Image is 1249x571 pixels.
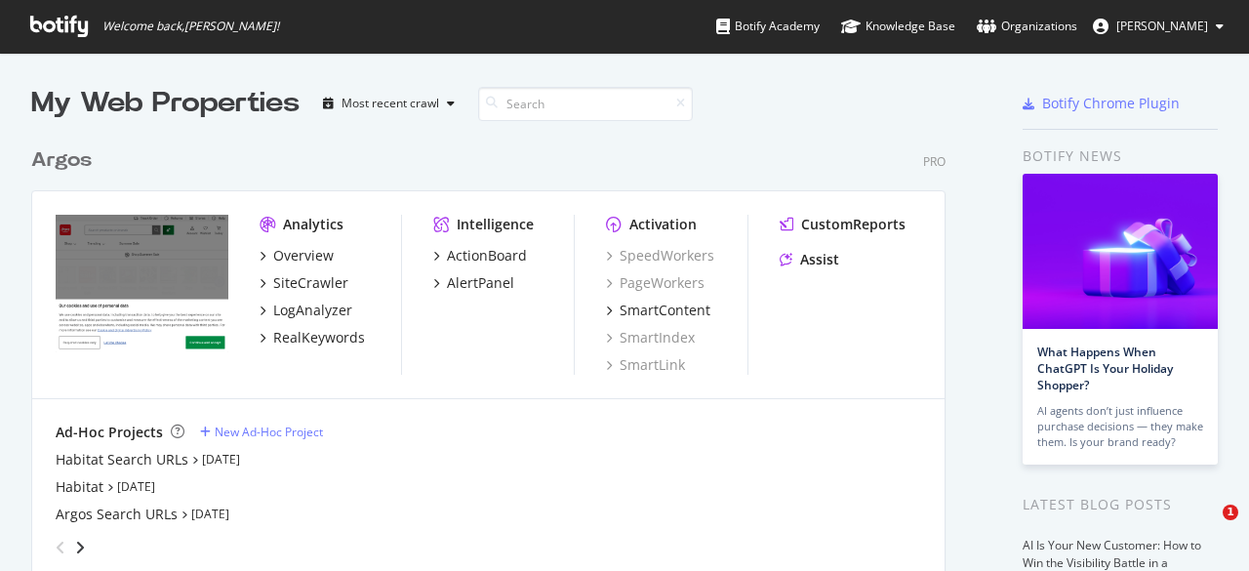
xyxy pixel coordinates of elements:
[923,153,946,170] div: Pro
[273,246,334,265] div: Overview
[1037,344,1173,393] a: What Happens When ChatGPT Is Your Holiday Shopper?
[283,215,343,234] div: Analytics
[215,424,323,440] div: New Ad-Hoc Project
[200,424,323,440] a: New Ad-Hoc Project
[1023,94,1180,113] a: Botify Chrome Plugin
[56,215,228,353] img: www.argos.co.uk
[433,246,527,265] a: ActionBoard
[620,301,710,320] div: SmartContent
[1116,18,1208,34] span: Abhishek Hatle
[315,88,463,119] button: Most recent crawl
[260,301,352,320] a: LogAnalyzer
[73,538,87,557] div: angle-right
[31,84,300,123] div: My Web Properties
[31,146,92,175] div: Argos
[977,17,1077,36] div: Organizations
[56,477,103,497] a: Habitat
[342,98,439,109] div: Most recent crawl
[841,17,955,36] div: Knowledge Base
[716,17,820,36] div: Botify Academy
[1223,505,1238,520] span: 1
[56,505,178,524] a: Argos Search URLs
[273,273,348,293] div: SiteCrawler
[606,328,695,347] a: SmartIndex
[478,87,693,121] input: Search
[273,328,365,347] div: RealKeywords
[31,146,100,175] a: Argos
[433,273,514,293] a: AlertPanel
[56,450,188,469] a: Habitat Search URLs
[780,215,906,234] a: CustomReports
[1023,145,1218,167] div: Botify news
[1183,505,1229,551] iframe: Intercom live chat
[447,246,527,265] div: ActionBoard
[606,355,685,375] a: SmartLink
[56,423,163,442] div: Ad-Hoc Projects
[260,273,348,293] a: SiteCrawler
[102,19,279,34] span: Welcome back, [PERSON_NAME] !
[629,215,697,234] div: Activation
[202,451,240,468] a: [DATE]
[1042,94,1180,113] div: Botify Chrome Plugin
[48,532,73,563] div: angle-left
[1077,11,1239,42] button: [PERSON_NAME]
[606,301,710,320] a: SmartContent
[1023,174,1218,329] img: What Happens When ChatGPT Is Your Holiday Shopper?
[447,273,514,293] div: AlertPanel
[457,215,534,234] div: Intelligence
[606,273,705,293] a: PageWorkers
[273,301,352,320] div: LogAnalyzer
[1037,403,1203,450] div: AI agents don’t just influence purchase decisions — they make them. Is your brand ready?
[606,246,714,265] a: SpeedWorkers
[117,478,155,495] a: [DATE]
[260,328,365,347] a: RealKeywords
[800,250,839,269] div: Assist
[780,250,839,269] a: Assist
[260,246,334,265] a: Overview
[1023,494,1218,515] div: Latest Blog Posts
[801,215,906,234] div: CustomReports
[191,506,229,522] a: [DATE]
